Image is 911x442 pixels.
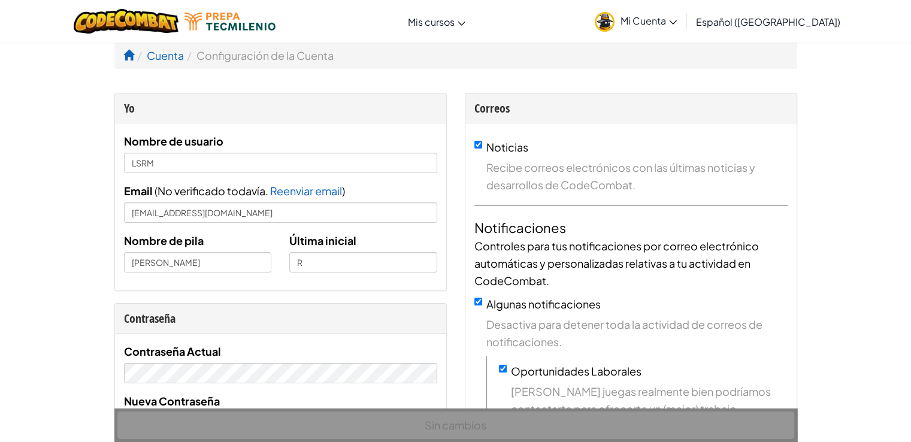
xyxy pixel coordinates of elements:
[342,184,345,198] span: )
[74,9,178,34] img: CodeCombat logo
[474,99,788,117] div: Correos
[589,2,683,40] a: Mi Cuenta
[147,49,184,62] a: Cuenta
[124,310,437,327] div: Contraseña
[158,184,270,198] span: No verificado todavía.
[270,184,342,198] span: Reenviar email
[486,159,788,193] span: Recibe correos electrónicos con las últimas noticias y desarrollos de CodeCombat.
[124,343,221,360] label: Contraseña Actual
[124,184,153,198] span: Email
[124,232,204,249] label: Nombre de pila
[124,392,220,410] label: Nueva Contraseña
[408,16,455,28] span: Mis cursos
[511,383,788,417] span: [PERSON_NAME] juegas realmente bien podríamos contactarte para ofrecerte un (mejor) trabajo.
[184,13,276,31] img: Tecmilenio logo
[289,232,356,249] label: Última inicial
[402,5,471,38] a: Mis cursos
[184,47,334,64] li: Configuración de la Cuenta
[486,297,601,311] label: Algunas notificaciones
[690,5,846,38] a: Español ([GEOGRAPHIC_DATA])
[511,364,641,378] label: Oportunidades Laborales
[595,12,615,32] img: avatar
[474,218,788,237] h4: Notificaciones
[124,132,223,150] label: Nombre de usuario
[696,16,840,28] span: Español ([GEOGRAPHIC_DATA])
[486,140,528,154] label: Noticias
[486,316,788,350] span: Desactiva para detener toda la actividad de correos de notificaciones.
[621,14,677,27] span: Mi Cuenta
[153,184,158,198] span: (
[124,99,437,117] div: Yo
[474,239,759,287] span: Controles para tus notificaciones por correo electrónico automáticas y personalizadas relativas a...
